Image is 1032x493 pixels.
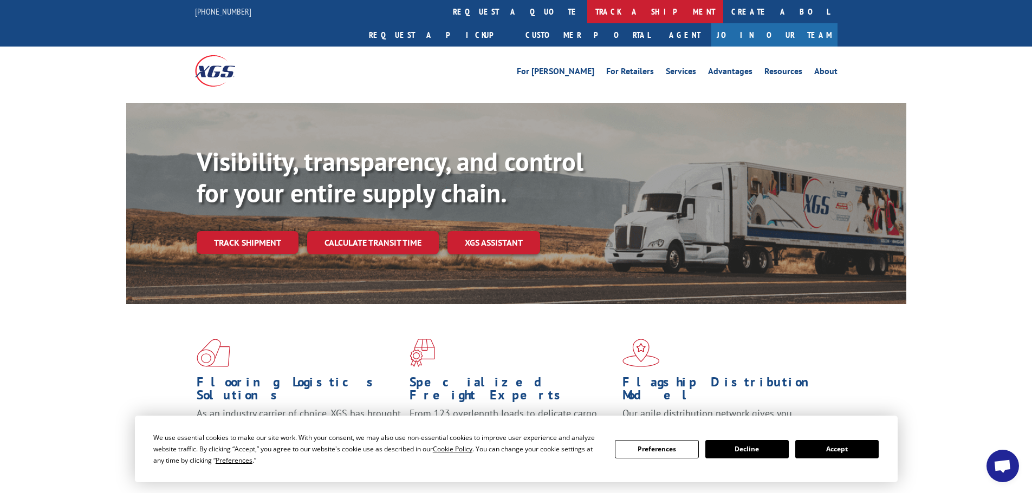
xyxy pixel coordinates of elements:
[197,339,230,367] img: xgs-icon-total-supply-chain-intelligence-red
[153,432,602,466] div: We use essential cookies to make our site work. With your consent, we may also use non-essential ...
[433,444,472,453] span: Cookie Policy
[197,231,298,254] a: Track shipment
[666,67,696,79] a: Services
[216,456,252,465] span: Preferences
[622,339,660,367] img: xgs-icon-flagship-distribution-model-red
[708,67,752,79] a: Advantages
[606,67,654,79] a: For Retailers
[658,23,711,47] a: Agent
[622,376,827,407] h1: Flagship Distribution Model
[622,407,822,432] span: Our agile distribution network gives you nationwide inventory management on demand.
[986,450,1019,482] a: Open chat
[517,67,594,79] a: For [PERSON_NAME]
[195,6,251,17] a: [PHONE_NUMBER]
[410,407,614,455] p: From 123 overlength loads to delicate cargo, our experienced staff knows the best way to move you...
[764,67,802,79] a: Resources
[447,231,540,254] a: XGS ASSISTANT
[795,440,879,458] button: Accept
[197,376,401,407] h1: Flooring Logistics Solutions
[711,23,838,47] a: Join Our Team
[615,440,698,458] button: Preferences
[197,407,401,445] span: As an industry carrier of choice, XGS has brought innovation and dedication to flooring logistics...
[361,23,517,47] a: Request a pickup
[410,376,614,407] h1: Specialized Freight Experts
[517,23,658,47] a: Customer Portal
[410,339,435,367] img: xgs-icon-focused-on-flooring-red
[307,231,439,254] a: Calculate transit time
[814,67,838,79] a: About
[705,440,789,458] button: Decline
[197,144,583,209] b: Visibility, transparency, and control for your entire supply chain.
[135,416,898,482] div: Cookie Consent Prompt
